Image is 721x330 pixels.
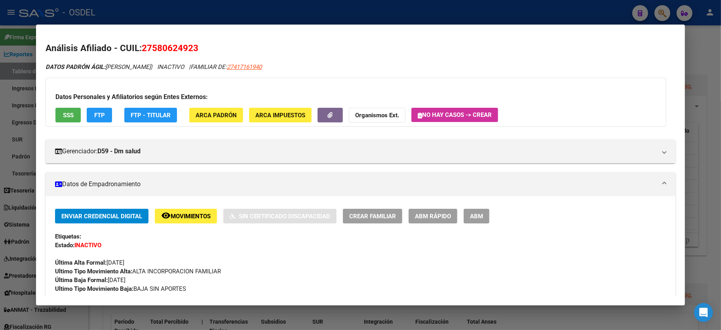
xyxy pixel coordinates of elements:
[46,172,675,196] mat-expansion-panel-header: Datos de Empadronamiento
[63,112,74,119] span: SSS
[55,268,221,275] span: ALTA INCORPORACION FAMILIAR
[411,108,498,122] button: No hay casos -> Crear
[409,209,457,223] button: ABM Rápido
[196,112,237,119] span: ARCA Padrón
[55,268,132,275] strong: Ultimo Tipo Movimiento Alta:
[464,209,489,223] button: ABM
[55,147,656,156] mat-panel-title: Gerenciador:
[155,209,217,223] button: Movimientos
[227,63,262,71] span: 27417161940
[97,147,141,156] strong: D59 - Dm salud
[61,213,142,220] span: Enviar Credencial Digital
[190,63,262,71] span: FAMILIAR DE:
[55,108,81,122] button: SSS
[55,92,656,102] h3: Datos Personales y Afiliatorios según Entes Externos:
[355,112,399,119] strong: Organismos Ext.
[55,209,148,223] button: Enviar Credencial Digital
[55,277,108,284] strong: Última Baja Formal:
[343,209,402,223] button: Crear Familiar
[46,63,262,71] i: | INACTIVO |
[171,213,211,220] span: Movimientos
[189,108,243,122] button: ARCA Padrón
[46,42,675,55] h2: Análisis Afiliado - CUIL:
[55,277,126,284] span: [DATE]
[415,213,451,220] span: ABM Rápido
[223,209,337,223] button: Sin Certificado Discapacidad
[55,179,656,189] mat-panel-title: Datos de Empadronamiento
[87,108,112,122] button: FTP
[470,213,483,220] span: ABM
[55,259,107,266] strong: Última Alta Formal:
[349,108,405,122] button: Organismos Ext.
[46,63,151,71] span: [PERSON_NAME]
[255,112,305,119] span: ARCA Impuestos
[694,303,713,322] div: Open Intercom Messenger
[239,213,330,220] span: Sin Certificado Discapacidad
[418,111,492,118] span: No hay casos -> Crear
[46,139,675,163] mat-expansion-panel-header: Gerenciador:D59 - Dm salud
[55,259,124,266] span: [DATE]
[249,108,312,122] button: ARCA Impuestos
[142,43,198,53] span: 27580624923
[349,213,396,220] span: Crear Familiar
[55,285,133,292] strong: Ultimo Tipo Movimiento Baja:
[46,63,105,71] strong: DATOS PADRÓN ÁGIL:
[55,233,81,240] strong: Etiquetas:
[55,285,186,292] span: BAJA SIN APORTES
[74,242,101,249] strong: INACTIVO
[161,211,171,220] mat-icon: remove_red_eye
[131,112,171,119] span: FTP - Titular
[55,242,74,249] strong: Estado:
[124,108,177,122] button: FTP - Titular
[94,112,105,119] span: FTP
